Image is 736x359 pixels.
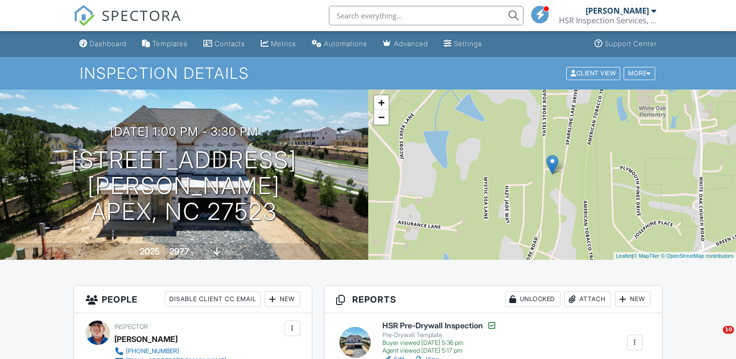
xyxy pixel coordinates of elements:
[454,39,482,48] div: Settings
[257,35,300,53] a: Metrics
[605,39,657,48] div: Support Center
[565,69,623,76] a: Client View
[394,39,428,48] div: Advanced
[265,291,300,307] div: New
[80,65,656,82] h1: Inspection Details
[586,6,649,16] div: [PERSON_NAME]
[73,5,95,26] img: The Best Home Inspection Software - Spectora
[191,249,204,256] span: sq. ft.
[566,67,620,80] div: Client View
[382,339,497,347] div: Buyer viewed [DATE] 5:36 pm
[271,39,296,48] div: Metrics
[169,246,189,256] div: 2977
[382,331,497,339] div: Pre-Drywall Template
[222,249,233,256] span: slab
[382,347,497,355] div: Agent viewed [DATE] 5:17 pm
[215,39,245,48] div: Contacts
[90,39,126,48] div: Dashboard
[126,347,179,355] div: [PHONE_NUMBER]
[102,5,181,25] span: SPECTORA
[505,291,560,307] div: Unlocked
[73,13,181,34] a: SPECTORA
[382,321,497,330] h6: HSR Pre-Drywall Inspection
[382,321,497,355] a: HSR Pre-Drywall Inspection Pre-Drywall Template Buyer viewed [DATE] 5:36 pm Agent viewed [DATE] 5...
[165,291,261,307] div: Disable Client CC Email
[564,291,611,307] div: Attach
[16,147,353,224] h1: [STREET_ADDRESS][PERSON_NAME] Apex, NC 27523
[703,326,726,349] iframe: Intercom live chat
[379,35,432,53] a: Advanced
[723,326,734,334] span: 10
[114,323,148,330] span: Inspector
[613,252,736,260] div: |
[374,110,389,125] a: Zoom out
[324,286,662,313] h3: Reports
[127,249,138,256] span: Built
[324,39,367,48] div: Automations
[199,35,249,53] a: Contacts
[110,125,258,138] h3: [DATE] 1:00 pm - 3:30 pm
[440,35,486,53] a: Settings
[75,35,130,53] a: Dashboard
[74,286,311,313] h3: People
[661,253,734,259] a: © OpenStreetMap contributors
[308,35,371,53] a: Automations (Basic)
[633,253,660,259] a: © MapTiler
[140,246,160,256] div: 2025
[138,35,192,53] a: Templates
[114,346,226,356] a: [PHONE_NUMBER]
[615,291,650,307] div: New
[616,253,632,259] a: Leaflet
[591,35,661,53] a: Support Center
[152,39,188,48] div: Templates
[114,332,178,346] div: [PERSON_NAME]
[559,16,656,25] div: HSR Inspection Services, LLC
[329,6,523,25] input: Search everything...
[624,67,655,80] div: More
[374,95,389,110] a: Zoom in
